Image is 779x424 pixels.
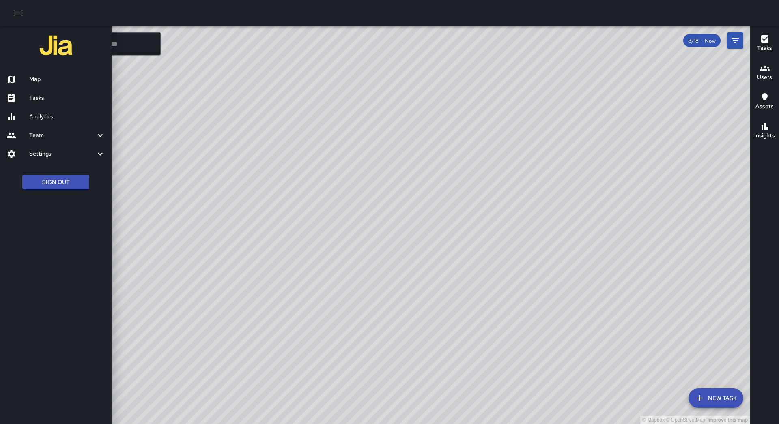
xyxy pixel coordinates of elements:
h6: Map [29,75,105,84]
img: jia-logo [40,29,72,62]
h6: Team [29,131,95,140]
h6: Users [757,73,772,82]
h6: Analytics [29,112,105,121]
h6: Settings [29,150,95,158]
button: New Task [689,388,743,408]
button: Sign Out [22,175,89,190]
h6: Tasks [757,44,772,53]
h6: Assets [755,102,774,111]
h6: Insights [754,131,775,140]
h6: Tasks [29,94,105,103]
